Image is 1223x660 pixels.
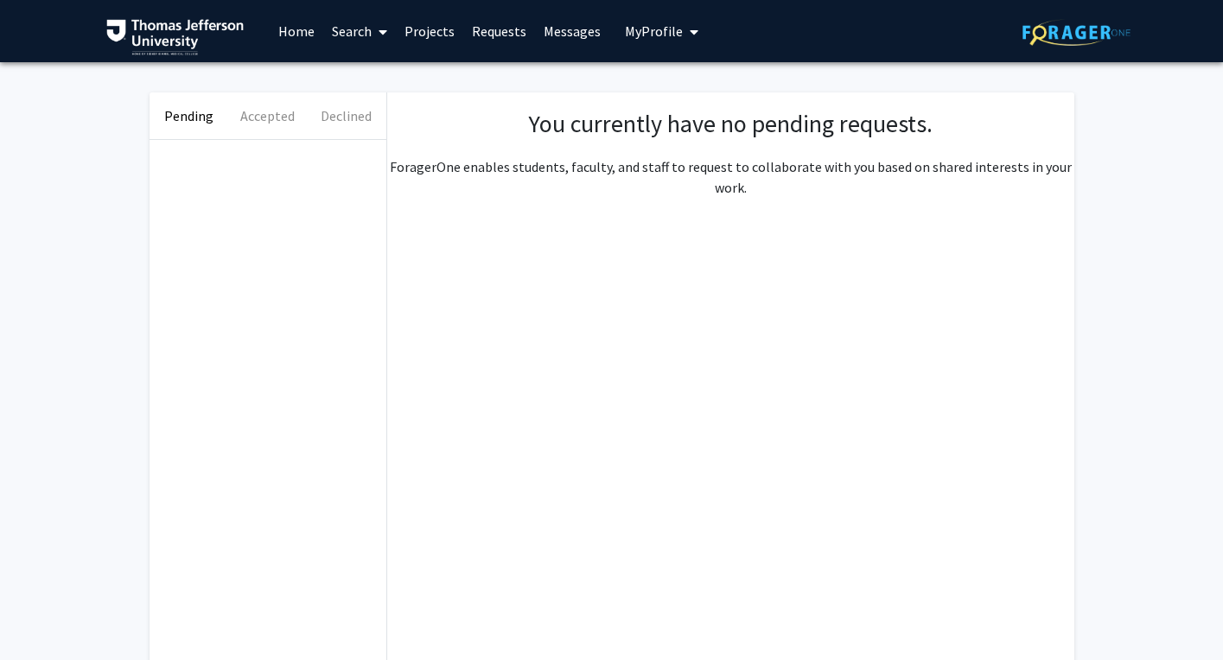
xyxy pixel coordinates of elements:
[396,1,463,61] a: Projects
[535,1,609,61] a: Messages
[150,92,228,139] button: Pending
[387,156,1074,198] p: ForagerOne enables students, faculty, and staff to request to collaborate with you based on share...
[463,1,535,61] a: Requests
[404,110,1057,139] h1: You currently have no pending requests.
[13,582,73,647] iframe: Chat
[106,19,245,55] img: Thomas Jefferson University Logo
[228,92,307,139] button: Accepted
[307,92,385,139] button: Declined
[1022,19,1131,46] img: ForagerOne Logo
[625,22,683,40] span: My Profile
[323,1,396,61] a: Search
[270,1,323,61] a: Home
